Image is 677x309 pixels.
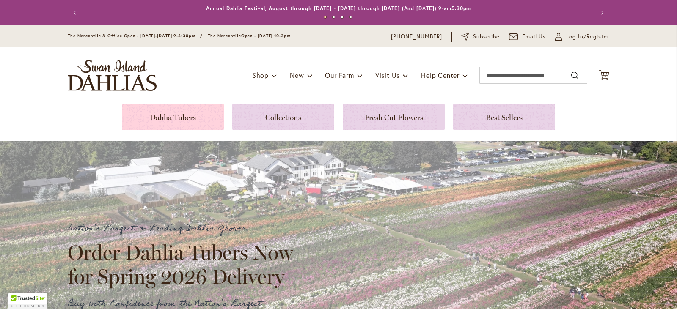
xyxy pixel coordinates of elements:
span: Open - [DATE] 10-3pm [241,33,291,38]
span: Visit Us [375,71,400,79]
span: Email Us [522,33,546,41]
span: The Mercantile & Office Open - [DATE]-[DATE] 9-4:30pm / The Mercantile [68,33,241,38]
a: Email Us [509,33,546,41]
button: 2 of 4 [332,16,335,19]
button: 3 of 4 [341,16,344,19]
p: Nation's Largest & Leading Dahlia Grower [68,221,300,235]
span: New [290,71,304,79]
span: Help Center [421,71,460,79]
button: Previous [68,4,85,21]
button: Next [592,4,609,21]
button: 4 of 4 [349,16,352,19]
a: Subscribe [461,33,500,41]
button: 1 of 4 [324,16,327,19]
span: Log In/Register [566,33,609,41]
a: Log In/Register [555,33,609,41]
span: Subscribe [473,33,500,41]
a: [PHONE_NUMBER] [391,33,442,41]
span: Our Farm [325,71,354,79]
a: Annual Dahlia Festival, August through [DATE] - [DATE] through [DATE] (And [DATE]) 9-am5:30pm [206,5,471,11]
span: Shop [252,71,269,79]
a: store logo [68,60,157,91]
h2: Order Dahlia Tubers Now for Spring 2026 Delivery [68,241,300,288]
